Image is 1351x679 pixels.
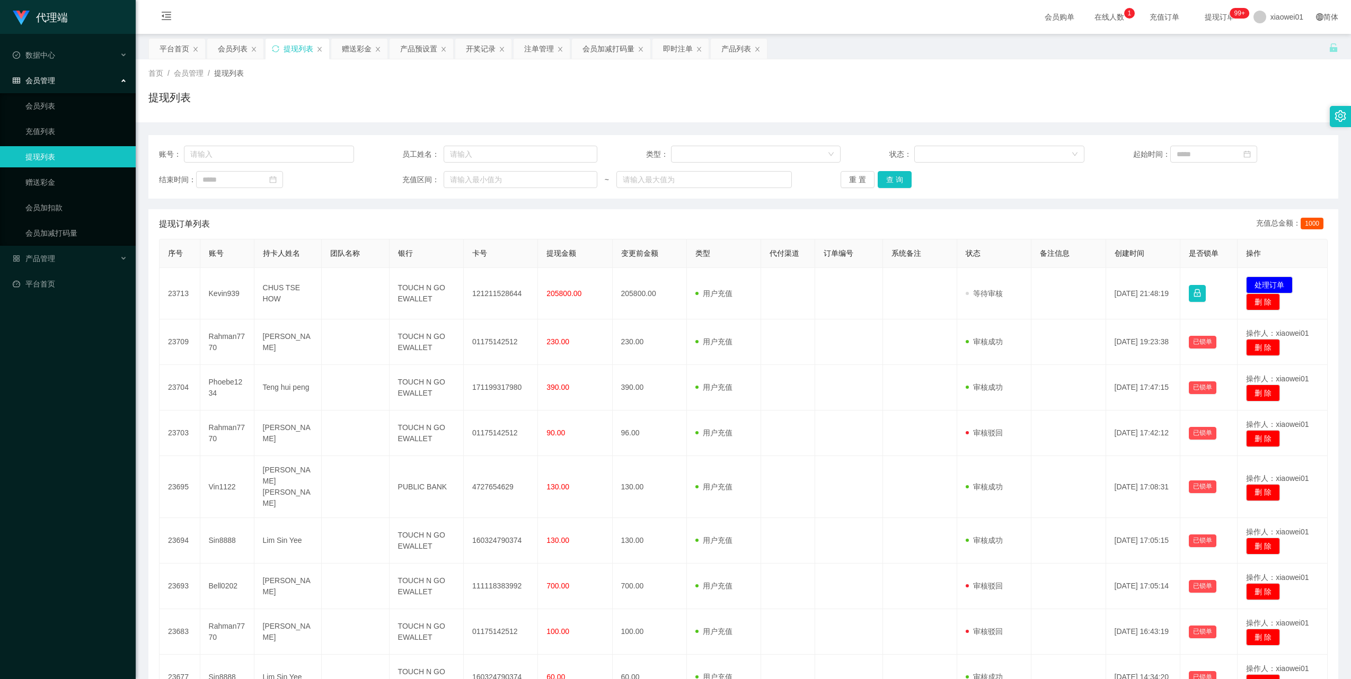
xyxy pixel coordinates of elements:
span: 状态： [889,149,914,160]
span: 操作人：xiaowei01 [1246,619,1309,627]
i: 图标: table [13,77,20,84]
i: 图标: sync [272,45,279,52]
span: 操作人：xiaowei01 [1246,528,1309,536]
i: 图标: close [754,46,761,52]
i: 图标: down [1072,151,1078,158]
i: 图标: check-circle-o [13,51,20,59]
div: 注单管理 [524,39,554,59]
button: 已锁单 [1189,427,1216,440]
div: 开奖记录 [466,39,496,59]
span: 备注信息 [1040,249,1070,257]
i: 图标: close [192,46,199,52]
td: 96.00 [613,410,687,456]
button: 已锁单 [1189,480,1216,493]
span: 提现订单列表 [159,218,210,230]
i: 图标: appstore-o [13,255,20,262]
div: 会员加减打码量 [582,39,634,59]
td: Rahman7770 [200,609,254,655]
span: 账号： [159,149,184,160]
span: 首页 [148,69,163,77]
div: 会员列表 [218,39,248,59]
td: Sin8888 [200,518,254,564]
td: 01175142512 [464,609,538,655]
i: 图标: close [696,46,702,52]
h1: 代理端 [36,1,68,34]
span: 130.00 [546,483,569,491]
td: TOUCH N GO EWALLET [390,319,464,365]
span: 审核成功 [966,383,1003,391]
button: 图标: lock [1189,285,1206,302]
i: 图标: down [828,151,834,158]
td: [PERSON_NAME] [PERSON_NAME] [254,456,322,518]
span: 在线人数 [1089,13,1129,21]
td: 700.00 [613,564,687,609]
span: 审核驳回 [966,627,1003,636]
td: 23694 [160,518,200,564]
td: 160324790374 [464,518,538,564]
span: 操作人：xiaowei01 [1246,329,1309,337]
td: Rahman7770 [200,319,254,365]
span: 1000 [1301,218,1323,229]
span: 状态 [966,249,981,257]
a: 图标: dashboard平台首页 [13,273,127,294]
a: 充值列表 [25,121,127,142]
span: 230.00 [546,337,569,346]
td: 130.00 [613,518,687,564]
td: TOUCH N GO EWALLET [390,410,464,456]
button: 删 除 [1246,583,1280,600]
span: 代付渠道 [770,249,799,257]
span: 订单编号 [824,249,853,257]
i: 图标: unlock [1329,43,1338,52]
span: 操作人：xiaowei01 [1246,474,1309,483]
td: [DATE] 17:08:31 [1106,456,1180,518]
span: 用户充值 [695,337,732,346]
span: 卡号 [472,249,487,257]
td: 23693 [160,564,200,609]
span: 系统备注 [891,249,921,257]
td: [DATE] 16:43:19 [1106,609,1180,655]
span: 700.00 [546,582,569,590]
td: 121211528644 [464,268,538,319]
div: 提现列表 [284,39,313,59]
span: 390.00 [546,383,569,391]
td: Rahman7770 [200,410,254,456]
span: 类型 [695,249,710,257]
td: 111118383992 [464,564,538,609]
button: 已锁单 [1189,534,1216,547]
sup: 1206 [1230,8,1249,19]
button: 已锁单 [1189,336,1216,349]
td: [DATE] 21:48:19 [1106,268,1180,319]
div: 即时注单 [663,39,693,59]
td: 23683 [160,609,200,655]
span: 操作人：xiaowei01 [1246,664,1309,673]
td: Lim Sin Yee [254,518,322,564]
div: 充值总金额： [1256,218,1328,230]
button: 删 除 [1246,538,1280,555]
span: 提现金额 [546,249,576,257]
span: 起始时间： [1133,149,1170,160]
button: 处理订单 [1246,276,1293,293]
span: 审核成功 [966,483,1003,491]
i: 图标: close [375,46,381,52]
span: 用户充值 [695,383,732,391]
span: 等待审核 [966,289,1003,298]
h1: 提现列表 [148,90,191,105]
span: 100.00 [546,627,569,636]
a: 赠送彩金 [25,172,127,193]
span: 审核成功 [966,536,1003,544]
img: logo.9652507e.png [13,11,30,25]
td: 130.00 [613,456,687,518]
span: 用户充值 [695,627,732,636]
i: 图标: menu-fold [148,1,184,34]
span: 类型： [646,149,671,160]
a: 代理端 [13,13,68,21]
span: 持卡人姓名 [263,249,300,257]
a: 提现列表 [25,146,127,167]
input: 请输入最大值为 [616,171,792,188]
span: 充值订单 [1144,13,1185,21]
span: 银行 [398,249,413,257]
span: / [167,69,170,77]
i: 图标: calendar [269,176,277,183]
td: CHUS TSE HOW [254,268,322,319]
a: 会员列表 [25,95,127,117]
